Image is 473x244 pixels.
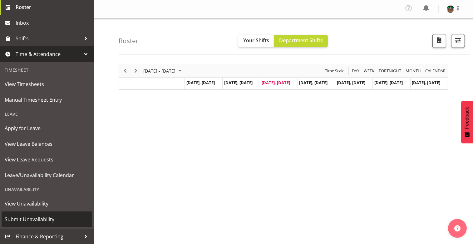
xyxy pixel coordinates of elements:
[2,167,92,183] a: Leave/Unavailability Calendar
[16,49,81,59] span: Time & Attendance
[363,67,375,75] span: Week
[363,67,376,75] button: Timeline Week
[120,64,131,77] div: Previous
[142,67,184,75] button: August 25 - 31, 2025
[351,67,361,75] button: Timeline Day
[5,79,89,89] span: View Timesheets
[374,80,403,85] span: [DATE], [DATE]
[461,101,473,143] button: Feedback - Show survey
[5,139,89,149] span: View Leave Balances
[5,95,89,104] span: Manual Timesheet Entry
[324,67,346,75] button: Time Scale
[412,80,441,85] span: [DATE], [DATE]
[5,155,89,164] span: View Leave Requests
[238,35,274,47] button: Your Shifts
[2,120,92,136] a: Apply for Leave
[2,64,92,76] div: Timesheet
[432,34,446,48] button: Download a PDF of the roster according to the set date range.
[424,67,447,75] button: Month
[464,107,470,129] span: Feedback
[5,170,89,180] span: Leave/Unavailability Calendar
[454,225,461,231] img: help-xxl-2.png
[2,108,92,120] div: Leave
[16,3,91,12] span: Roster
[119,64,448,90] div: Timeline Week of August 27, 2025
[337,80,365,85] span: [DATE], [DATE]
[2,183,92,196] div: Unavailability
[405,67,422,75] button: Timeline Month
[143,67,176,75] span: [DATE] - [DATE]
[405,67,421,75] span: Month
[447,5,454,13] img: said-a-husainf550afc858a57597b0cc8f557ce64376.png
[16,232,81,241] span: Finance & Reporting
[299,80,328,85] span: [DATE], [DATE]
[451,34,465,48] button: Filter Shifts
[262,80,290,85] span: [DATE], [DATE]
[324,67,345,75] span: Time Scale
[119,37,139,44] h4: Roster
[131,64,141,77] div: Next
[5,215,89,224] span: Submit Unavailability
[186,80,215,85] span: [DATE], [DATE]
[243,37,269,44] span: Your Shifts
[16,34,81,43] span: Shifts
[16,18,91,28] span: Inbox
[2,152,92,167] a: View Leave Requests
[224,80,253,85] span: [DATE], [DATE]
[279,37,323,44] span: Department Shifts
[5,124,89,133] span: Apply for Leave
[2,196,92,211] a: View Unavailability
[274,35,328,47] button: Department Shifts
[132,67,140,75] button: Next
[121,67,130,75] button: Previous
[2,136,92,152] a: View Leave Balances
[378,67,402,75] button: Fortnight
[2,211,92,227] a: Submit Unavailability
[425,67,446,75] span: calendar
[351,67,360,75] span: Day
[2,76,92,92] a: View Timesheets
[5,199,89,208] span: View Unavailability
[2,92,92,108] a: Manual Timesheet Entry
